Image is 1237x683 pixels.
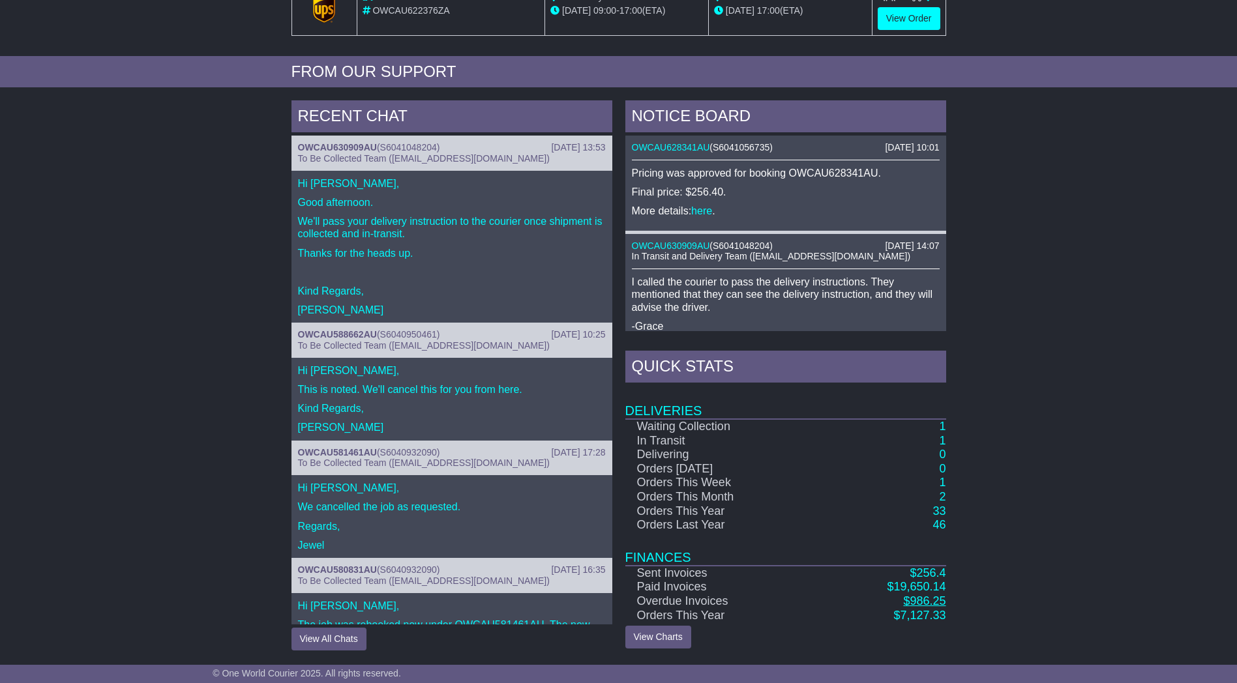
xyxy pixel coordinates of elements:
[298,447,377,458] a: OWCAU581461AU
[298,539,606,551] p: Jewel
[625,419,820,434] td: Waiting Collection
[298,564,606,575] div: ( )
[632,276,940,313] p: I called the courier to pass the delivery instructions. They mentioned that they can see the deli...
[593,5,616,16] span: 09:00
[213,668,401,678] span: © One World Courier 2025. All rights reserved.
[632,186,940,198] p: Final price: $256.40.
[632,240,710,251] a: OWCAU630909AU
[932,504,946,517] a: 33
[625,490,820,504] td: Orders This Month
[298,402,606,414] p: Kind Regards,
[298,600,606,612] p: Hi [PERSON_NAME],
[551,447,605,458] div: [DATE] 17:28
[372,5,449,16] span: OWCAU622376ZA
[625,448,820,462] td: Delivering
[632,320,940,332] p: -Grace
[625,476,820,490] td: Orders This Week
[298,304,606,316] p: [PERSON_NAME]
[298,215,606,240] p: We'll pass your delivery instruction to the courier once shipment is collected and in-transit.
[625,504,820,519] td: Orders This Year
[632,251,911,261] span: In Transit and Delivery Team ([EMAIL_ADDRESS][DOMAIN_NAME])
[632,240,940,252] div: ( )
[625,386,946,419] td: Deliveries
[632,167,940,179] p: Pricing was approved for booking OWCAU628341AU.
[380,447,437,458] span: S6040932090
[298,458,550,468] span: To Be Collected Team ([EMAIL_ADDRESS][DOMAIN_NAME])
[298,142,377,153] a: OWCAU630909AU
[625,609,820,623] td: Orders This Year
[298,247,606,259] p: Thanks for the heads up.
[691,205,712,216] a: here
[380,564,437,575] span: S6040932090
[298,482,606,494] p: Hi [PERSON_NAME],
[551,142,605,153] div: [DATE] 13:53
[298,142,606,153] div: ( )
[713,142,769,153] span: S6041056735
[298,575,550,586] span: To Be Collected Team ([EMAIL_ADDRESS][DOMAIN_NAME])
[916,566,946,579] span: 256.4
[551,564,605,575] div: [DATE] 16:35
[380,329,437,340] span: S6040950461
[713,240,769,251] span: S6041048204
[625,100,946,136] div: NOTICE BOARD
[298,153,550,164] span: To Be Collected Team ([EMAIL_ADDRESS][DOMAIN_NAME])
[291,100,612,136] div: RECENT CHAT
[298,329,606,340] div: ( )
[625,626,691,648] a: View Charts
[632,205,940,217] p: More details: .
[714,4,867,18] div: (ETA)
[298,329,377,340] a: OWCAU588662AU
[619,5,642,16] span: 17:00
[298,285,606,297] p: Kind Regards,
[893,580,946,593] span: 19,650.14
[298,340,550,351] span: To Be Collected Team ([EMAIL_ADDRESS][DOMAIN_NAME])
[625,518,820,532] td: Orders Last Year
[932,518,946,531] a: 46
[632,142,940,153] div: ( )
[298,618,606,681] p: The job was rebooked now under OWCAU581461AU. The new labels were sent to [PERSON_NAME][EMAIL_ADD...
[885,240,939,252] div: [DATE] 14:07
[903,594,946,607] a: $986.25
[939,476,946,489] a: 1
[939,420,946,433] a: 1
[632,142,710,153] a: OWCAU628341AU
[625,566,820,581] td: Sent Invoices
[939,434,946,447] a: 1
[939,462,946,475] a: 0
[298,196,606,209] p: Good afternoon.
[625,351,946,386] div: Quick Stats
[298,421,606,433] p: [PERSON_NAME]
[551,329,605,340] div: [DATE] 10:25
[878,7,940,30] a: View Order
[550,4,703,18] div: - (ETA)
[939,490,946,503] a: 2
[562,5,591,16] span: [DATE]
[726,5,754,16] span: [DATE]
[910,594,946,607] span: 986.25
[380,142,437,153] span: S6041048204
[298,383,606,396] p: This is noted. We'll cancel this for you from here.
[298,447,606,458] div: ( )
[939,448,946,461] a: 0
[893,609,946,622] a: $7,127.33
[298,520,606,532] p: Regards,
[298,364,606,377] p: Hi [PERSON_NAME],
[291,628,366,650] button: View All Chats
[625,580,820,594] td: Paid Invoices
[900,609,946,622] span: 7,127.33
[298,501,606,513] p: We cancelled the job as requested.
[757,5,780,16] span: 17:00
[910,566,946,579] a: $256.4
[625,434,820,448] td: In Transit
[885,142,939,153] div: [DATE] 10:01
[625,532,946,566] td: Finances
[625,594,820,609] td: Overdue Invoices
[291,63,946,81] div: FROM OUR SUPPORT
[298,177,606,190] p: Hi [PERSON_NAME],
[298,564,377,575] a: OWCAU580831AU
[887,580,946,593] a: $19,650.14
[625,462,820,476] td: Orders [DATE]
